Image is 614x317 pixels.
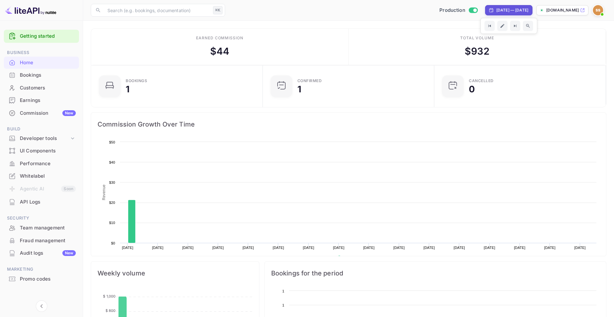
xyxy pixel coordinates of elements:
[20,198,76,206] div: API Logs
[196,35,243,41] div: Earned commission
[111,241,115,245] text: $0
[282,303,284,307] text: 1
[122,246,133,250] text: [DATE]
[109,201,115,205] text: $20
[109,140,115,144] text: $50
[574,246,586,250] text: [DATE]
[496,7,528,13] div: [DATE] — [DATE]
[4,170,79,182] div: Whitelabel
[4,82,79,94] a: Customers
[20,72,76,79] div: Bookings
[62,250,76,256] div: New
[333,246,344,250] text: [DATE]
[126,79,147,83] div: Bookings
[437,7,480,14] div: Switch to Sandbox mode
[152,246,163,250] text: [DATE]
[62,110,76,116] div: New
[4,273,79,285] a: Promo codes
[439,7,465,14] span: Production
[4,247,79,259] a: Audit logsNew
[103,294,115,298] tspan: $ 1,000
[20,250,76,257] div: Audit logs
[4,69,79,81] div: Bookings
[212,246,224,250] text: [DATE]
[544,246,555,250] text: [DATE]
[4,247,79,259] div: Audit logsNew
[4,215,79,222] span: Security
[469,79,494,83] div: CANCELLED
[393,246,405,250] text: [DATE]
[297,79,322,83] div: Confirmed
[20,224,76,232] div: Team management
[465,44,490,58] div: $ 932
[182,246,194,250] text: [DATE]
[20,59,76,66] div: Home
[454,246,465,250] text: [DATE]
[282,289,284,293] text: 1
[5,5,56,15] img: LiteAPI logo
[469,85,475,94] div: 0
[126,85,130,94] div: 1
[242,246,254,250] text: [DATE]
[109,160,115,164] text: $40
[20,237,76,244] div: Fraud management
[4,94,79,107] div: Earnings
[343,256,360,260] text: Revenue
[4,273,79,285] div: Promo codes
[497,21,508,31] button: Edit date range
[273,246,284,250] text: [DATE]
[4,196,79,208] div: API Logs
[363,246,375,250] text: [DATE]
[109,221,115,225] text: $10
[4,126,79,133] span: Build
[20,173,76,180] div: Whitelabel
[104,4,210,17] input: Search (e.g. bookings, documentation)
[20,275,76,283] div: Promo codes
[510,21,520,31] button: Go to next time period
[593,5,603,15] img: Sanjeev Shenoy
[210,44,229,58] div: $ 44
[4,158,79,169] a: Performance
[271,268,600,278] span: Bookings for the period
[4,30,79,43] div: Getting started
[303,246,314,250] text: [DATE]
[20,97,76,104] div: Earnings
[20,147,76,155] div: UI Components
[4,133,79,144] div: Developer tools
[20,160,76,167] div: Performance
[36,300,47,312] button: Collapse navigation
[4,222,79,234] a: Team management
[546,7,579,13] p: [DOMAIN_NAME]
[4,94,79,106] a: Earnings
[20,110,76,117] div: Commission
[213,6,223,14] div: ⌘K
[20,33,76,40] a: Getting started
[98,119,600,129] span: Commission Growth Over Time
[4,145,79,157] a: UI Components
[4,107,79,119] a: CommissionNew
[4,266,79,273] span: Marketing
[514,246,525,250] text: [DATE]
[4,57,79,68] a: Home
[106,308,116,313] tspan: $ 800
[484,21,495,31] button: Go to previous time period
[4,196,79,208] a: API Logs
[102,184,106,200] text: Revenue
[4,107,79,120] div: CommissionNew
[4,57,79,69] div: Home
[98,268,253,278] span: Weekly volume
[20,84,76,92] div: Customers
[4,170,79,182] a: Whitelabel
[20,135,69,142] div: Developer tools
[460,35,494,41] div: Total volume
[109,181,115,184] text: $30
[484,246,495,250] text: [DATE]
[523,21,533,31] button: Zoom out time range
[4,235,79,246] a: Fraud management
[297,85,301,94] div: 1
